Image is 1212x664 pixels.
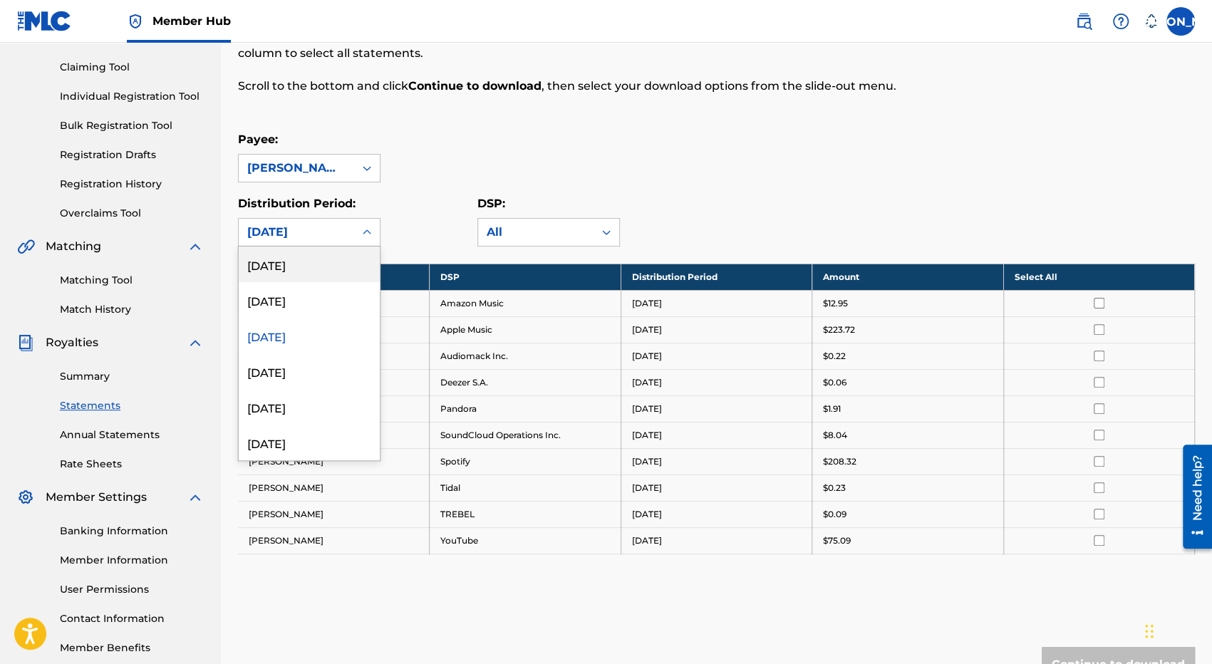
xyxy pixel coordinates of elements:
div: All [487,224,585,241]
p: $8.04 [823,429,847,442]
img: expand [187,489,204,506]
div: Drag [1145,610,1154,653]
a: Contact Information [60,611,204,626]
a: Rate Sheets [60,457,204,472]
td: [DATE] [621,527,812,554]
p: In the Select column, check the box(es) for any statements you would like to download or click at... [238,28,975,62]
div: [DATE] [239,389,380,425]
p: $0.09 [823,508,846,521]
p: $0.23 [823,482,846,494]
th: Distribution Period [621,264,812,290]
div: [DATE] [239,353,380,389]
td: [DATE] [621,343,812,369]
td: [PERSON_NAME] [238,527,430,554]
a: Public Search [1069,7,1098,36]
div: [DATE] [239,247,380,282]
a: Match History [60,302,204,317]
td: [PERSON_NAME] [238,448,430,474]
td: [PERSON_NAME] [238,474,430,501]
img: Matching [17,238,35,255]
a: Summary [60,369,204,384]
img: expand [187,334,204,351]
td: Deezer S.A. [430,369,621,395]
td: [DATE] [621,290,812,316]
p: $75.09 [823,534,851,547]
iframe: Resource Center [1172,439,1212,554]
div: [DATE] [247,224,346,241]
td: SoundCloud Operations Inc. [430,422,621,448]
span: Matching [46,238,101,255]
td: Pandora [430,395,621,422]
td: Apple Music [430,316,621,343]
a: Statements [60,398,204,413]
div: [DATE] [239,282,380,318]
label: DSP: [477,197,505,210]
a: Overclaims Tool [60,206,204,221]
td: [PERSON_NAME] [238,501,430,527]
td: Spotify [430,448,621,474]
div: [PERSON_NAME] [247,160,346,177]
td: Audiomack Inc. [430,343,621,369]
p: $12.95 [823,297,848,310]
p: $0.06 [823,376,846,389]
span: Member Hub [152,13,231,29]
label: Payee: [238,133,278,146]
td: Amazon Music [430,290,621,316]
img: help [1112,13,1129,30]
p: Scroll to the bottom and click , then select your download options from the slide-out menu. [238,78,975,95]
td: TREBEL [430,501,621,527]
a: Matching Tool [60,273,204,288]
p: $1.91 [823,403,841,415]
a: Individual Registration Tool [60,89,204,104]
a: Member Benefits [60,640,204,655]
div: Help [1107,7,1135,36]
td: [DATE] [621,501,812,527]
td: [DATE] [621,422,812,448]
img: Top Rightsholder [127,13,144,30]
td: Tidal [430,474,621,501]
a: Banking Information [60,524,204,539]
div: [DATE] [239,318,380,353]
span: Member Settings [46,489,147,506]
a: Bulk Registration Tool [60,118,204,133]
p: $223.72 [823,323,855,336]
th: DSP [430,264,621,290]
label: Distribution Period: [238,197,356,210]
th: Select All [1003,264,1195,290]
a: Registration Drafts [60,147,204,162]
span: Royalties [46,334,98,351]
td: [DATE] [621,448,812,474]
a: User Permissions [60,582,204,597]
th: Amount [812,264,1004,290]
a: Registration History [60,177,204,192]
div: [DATE] [239,425,380,460]
a: Claiming Tool [60,60,204,75]
p: $0.22 [823,350,846,363]
img: expand [187,238,204,255]
td: [DATE] [621,369,812,395]
td: [DATE] [621,395,812,422]
p: $208.32 [823,455,856,468]
td: [DATE] [621,316,812,343]
div: User Menu [1166,7,1195,36]
img: search [1075,13,1092,30]
td: [DATE] [621,474,812,501]
img: Royalties [17,334,34,351]
td: YouTube [430,527,621,554]
a: Annual Statements [60,427,204,442]
a: Member Information [60,553,204,568]
strong: Continue to download [408,79,542,93]
img: MLC Logo [17,11,72,31]
iframe: Chat Widget [1141,596,1212,664]
img: Member Settings [17,489,34,506]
